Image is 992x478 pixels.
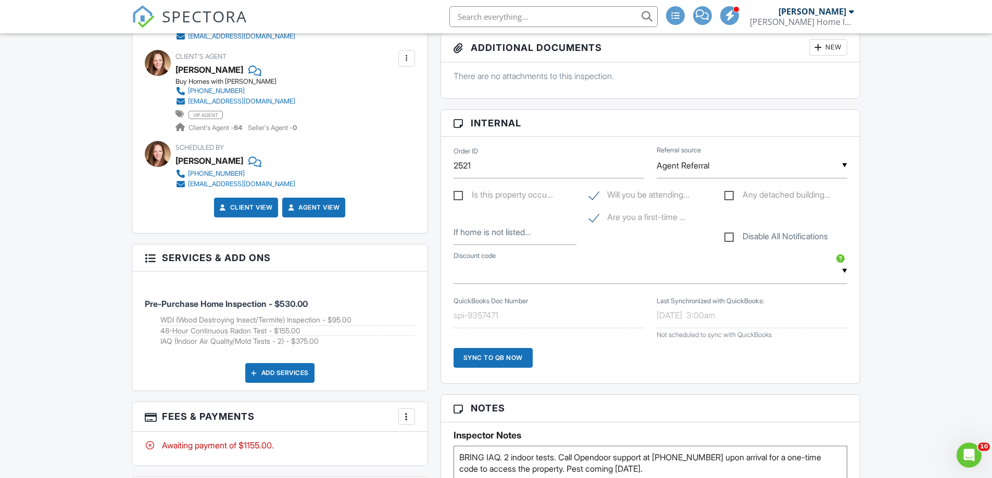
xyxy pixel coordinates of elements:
[234,124,242,132] strong: 64
[175,179,295,189] a: [EMAIL_ADDRESS][DOMAIN_NAME]
[454,190,553,203] label: Is this property occupied?
[454,251,496,261] label: Discount code
[441,395,860,422] h3: Notes
[132,244,428,272] h3: Services & Add ons
[175,53,227,60] span: Client's Agent
[454,226,531,238] label: If home is not listed in MLS, how will the inspector gain access?
[175,77,304,86] div: Buy Homes with [PERSON_NAME]
[454,147,478,156] label: Order ID
[449,6,658,27] input: Search everything...
[657,296,764,306] label: Last Synchronized with QuickBooks:
[160,336,415,346] li: Add on: IAQ (Indoor Air Quality/Mold Tests - 2)
[160,315,415,326] li: Add on: WDI (Wood Destroying Insect/Termite) Inspection
[160,326,415,337] li: Add on: 48-Hour Continuous Radon Test
[175,169,295,179] a: [PHONE_NUMBER]
[454,219,576,245] input: If home is not listed in MLS, how will the inspector gain access?
[286,202,340,213] a: Agent View
[245,363,315,383] div: Add Services
[454,70,848,82] p: There are no attachments to this inspection.
[132,5,155,28] img: The Best Home Inspection Software - Spectora
[188,170,245,178] div: [PHONE_NUMBER]
[175,153,243,169] div: [PERSON_NAME]
[441,110,860,137] h3: Internal
[132,402,428,432] h3: Fees & Payments
[724,231,828,244] label: Disable All Notifications
[750,17,854,27] div: Doherty Home Inspections
[778,6,846,17] div: [PERSON_NAME]
[162,5,247,27] span: SPECTORA
[188,87,245,95] div: [PHONE_NUMBER]
[175,86,295,96] a: [PHONE_NUMBER]
[589,212,686,225] label: Are you a first-time home buyer?
[145,279,415,355] li: Service: Pre-Purchase Home Inspection
[188,97,295,106] div: [EMAIL_ADDRESS][DOMAIN_NAME]
[218,202,273,213] a: Client View
[441,33,860,62] h3: Additional Documents
[175,31,340,42] a: [EMAIL_ADDRESS][DOMAIN_NAME]
[454,296,528,306] label: QuickBooks Doc Number
[132,14,247,36] a: SPECTORA
[957,443,982,468] iframe: Intercom live chat
[175,96,295,107] a: [EMAIL_ADDRESS][DOMAIN_NAME]
[145,299,308,309] span: Pre-Purchase Home Inspection - $530.00
[809,39,847,56] div: New
[724,190,831,203] label: Any detached buildings you need inspected? (additional fees apply)
[454,348,533,368] div: Sync to QB Now
[189,124,244,132] span: Client's Agent -
[145,440,415,451] div: Awaiting payment of $1155.00.
[657,146,701,155] label: Referral source
[657,331,772,339] span: Not scheduled to sync with QuickBooks
[293,124,297,132] strong: 0
[454,430,848,441] h5: Inspector Notes
[248,124,297,132] span: Seller's Agent -
[978,443,990,451] span: 10
[189,111,223,119] span: vip agent
[188,180,295,188] div: [EMAIL_ADDRESS][DOMAIN_NAME]
[589,190,689,203] label: Will you be attending the walkthrough at the end of the inspection?
[175,144,224,151] span: Scheduled By
[175,62,243,77] a: [PERSON_NAME]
